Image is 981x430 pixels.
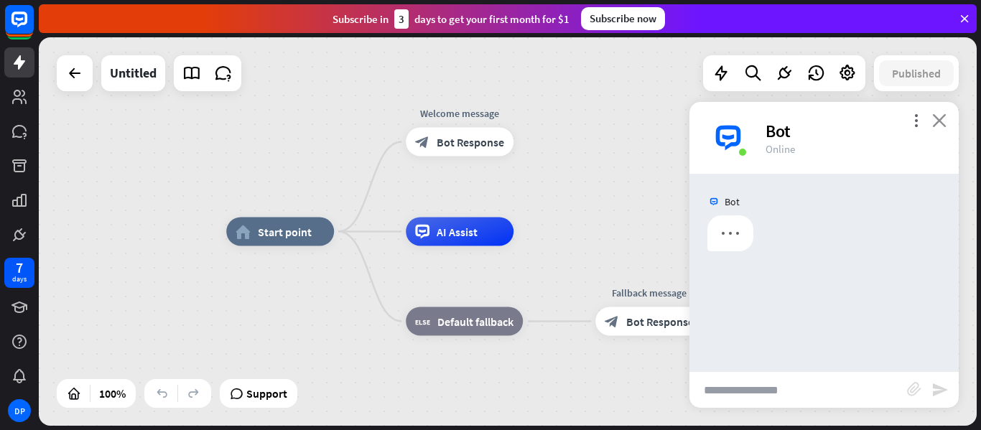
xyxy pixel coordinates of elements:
div: Welcome message [395,106,524,121]
i: more_vert [909,113,923,127]
div: days [12,274,27,284]
a: 7 days [4,258,34,288]
div: 3 [394,9,409,29]
span: Support [246,382,287,405]
i: home_2 [236,225,251,239]
div: Online [766,142,942,156]
div: Bot [766,120,942,142]
div: 100% [95,382,130,405]
span: Bot Response [437,135,504,149]
span: Bot [725,195,740,208]
span: Start point [258,225,312,239]
div: 7 [16,261,23,274]
i: send [931,381,949,398]
i: block_bot_response [605,314,619,329]
div: Untitled [110,55,157,91]
i: block_bot_response [415,135,429,149]
span: Bot Response [626,314,694,329]
span: AI Assist [437,225,478,239]
i: block_fallback [415,314,430,329]
div: DP [8,399,31,422]
div: Subscribe now [581,7,665,30]
i: block_attachment [907,382,921,396]
div: Subscribe in days to get your first month for $1 [333,9,569,29]
button: Published [879,60,954,86]
i: close [932,113,947,127]
div: Fallback message [585,286,714,300]
button: Open LiveChat chat widget [11,6,55,49]
span: Default fallback [437,314,513,329]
